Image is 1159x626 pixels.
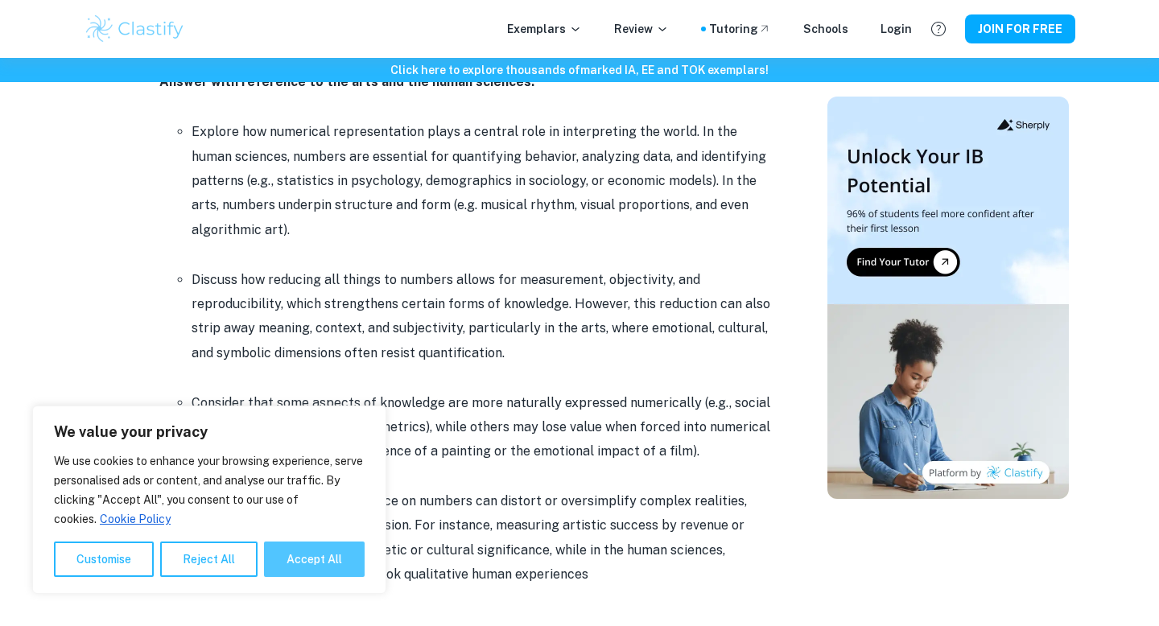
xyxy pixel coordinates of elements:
p: Acknowledge that an overreliance on numbers can distort or oversimplify complex realities, leadin... [192,489,771,587]
a: Cookie Policy [99,512,171,526]
button: JOIN FOR FREE [965,14,1075,43]
button: Help and Feedback [925,15,952,43]
p: We value your privacy [54,422,365,442]
h6: Click here to explore thousands of marked IA, EE and TOK exemplars ! [3,61,1156,79]
p: Consider that some aspects of knowledge are more naturally expressed numerically (e.g., social sc... [192,391,771,464]
button: Accept All [264,542,365,577]
p: Review [614,20,669,38]
p: We use cookies to enhance your browsing experience, serve personalised ads or content, and analys... [54,451,365,529]
p: Explore how numerical representation plays a central role in interpreting the world. In the human... [192,120,771,242]
img: Thumbnail [827,97,1069,499]
img: Clastify logo [84,13,186,45]
div: We value your privacy [32,406,386,594]
button: Reject All [160,542,258,577]
a: Tutoring [709,20,771,38]
p: Exemplars [507,20,582,38]
p: Discuss how reducing all things to numbers allows for measurement, objectivity, and reproducibili... [192,268,771,366]
button: Customise [54,542,154,577]
a: Login [881,20,912,38]
a: Schools [803,20,848,38]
